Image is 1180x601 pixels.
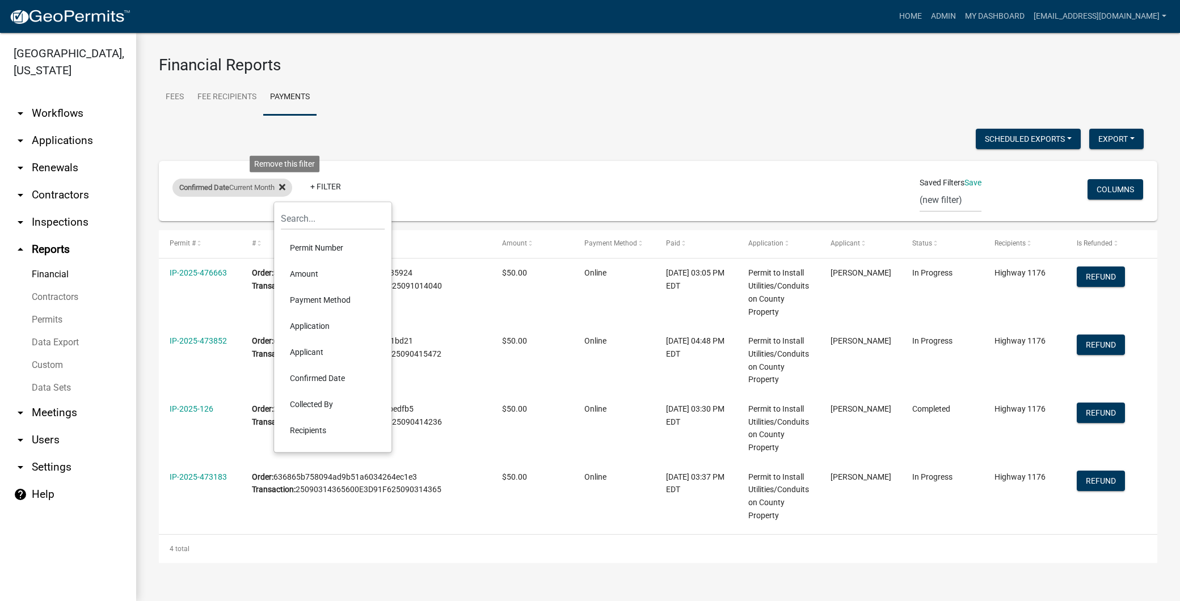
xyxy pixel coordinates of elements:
span: $50.00 [502,472,527,481]
datatable-header-cell: Permit # [159,230,241,257]
span: Paid [666,239,680,247]
span: In Progress [912,472,953,481]
li: Application [281,313,385,339]
b: Order: [252,472,273,481]
a: My Dashboard [960,6,1029,27]
a: [EMAIL_ADDRESS][DOMAIN_NAME] [1029,6,1171,27]
li: Applicant [281,339,385,365]
button: Columns [1088,179,1143,200]
div: [DATE] 03:05 PM EDT [666,266,726,293]
h3: Financial Reports [159,56,1157,75]
b: Order: [252,404,273,413]
b: Order: [252,336,273,345]
datatable-header-cell: Paid [655,230,737,257]
a: + Filter [301,176,350,197]
datatable-header-cell: Amount [491,230,574,257]
i: help [14,488,27,501]
div: 636865b758094ad9b51a6034264ec1e3 25090314365600E3D91F625090314365 [252,471,481,497]
span: Online [584,404,606,413]
a: IP-2025-473852 [170,336,227,345]
a: Fees [159,79,191,116]
datatable-header-cell: Recipients [984,230,1066,257]
datatable-header-cell: Is Refunded [1065,230,1148,257]
b: Transaction: [252,485,296,494]
span: Highway 1176 [994,404,1046,413]
i: arrow_drop_down [14,215,27,229]
span: Highway 1176 [994,268,1046,277]
i: arrow_drop_down [14,161,27,175]
span: $50.00 [502,268,527,277]
span: Permit to Install Utilities/Conduits on County Property [748,336,809,384]
datatable-header-cell: Applicant [819,230,901,257]
i: arrow_drop_up [14,243,27,256]
span: Confirmed Date [179,183,229,192]
a: Home [895,6,926,27]
a: IP-2025-476663 [170,268,227,277]
datatable-header-cell: Status [901,230,984,257]
i: arrow_drop_down [14,107,27,120]
span: In Progress [912,336,953,345]
wm-modal-confirm: Refund Payment [1077,477,1125,486]
i: arrow_drop_down [14,134,27,147]
div: 547e99df99d8490ea71719f9dfb35924 250910140401383000A9C25091014040 [252,266,481,293]
div: [DATE] 03:30 PM EDT [666,403,726,429]
b: Transaction: [252,281,296,290]
a: Admin [926,6,960,27]
span: Amount [502,239,527,247]
div: Remove this filter [250,155,319,172]
button: Export [1089,129,1144,149]
div: [DATE] 03:37 PM EDT [666,471,726,497]
a: IP-2025-126 [170,404,213,413]
span: $50.00 [502,404,527,413]
b: Order: [252,268,273,277]
span: Saved Filters [920,177,964,189]
li: Collected By [281,391,385,417]
div: 4 total [159,535,1157,563]
span: Online [584,268,606,277]
input: Search... [281,207,385,230]
li: Confirmed Date [281,365,385,391]
button: Refund [1077,471,1125,491]
a: IP-2025-473183 [170,472,227,481]
button: Refund [1077,403,1125,423]
a: Fee Recipients [191,79,263,116]
datatable-header-cell: Application [737,230,820,257]
wm-modal-confirm: Refund Payment [1077,273,1125,282]
i: arrow_drop_down [14,460,27,474]
span: Online [584,472,606,481]
span: Applicant [831,239,860,247]
span: Highway 1176 [994,336,1046,345]
b: Transaction: [252,417,296,426]
div: 24d6195c84d34936b76f4e8a15bedfb5 25090414236774A6534A925090414236 [252,403,481,429]
button: Scheduled Exports [976,129,1081,149]
wm-modal-confirm: Refund Payment [1077,341,1125,350]
span: Jay Shroyer [831,268,891,277]
li: Payment Method [281,287,385,313]
span: Application [748,239,783,247]
button: Refund [1077,266,1125,287]
span: In Progress [912,268,953,277]
span: Completed [912,404,950,413]
div: Current Month [172,179,292,197]
div: [DATE] 04:48 PM EDT [666,335,726,361]
span: Kevin Maxwell [831,404,891,413]
li: Recipients [281,417,385,443]
button: Refund [1077,335,1125,355]
span: Permit to Install Utilities/Conduits on County Property [748,268,809,316]
datatable-header-cell: # [241,230,491,257]
li: Permit Number [281,235,385,261]
span: Permit to Install Utilities/Conduits on County Property [748,404,809,452]
span: Highway 1176 [994,472,1046,481]
span: Justin Suhre [831,472,891,481]
li: Amount [281,261,385,287]
span: Permit # [170,239,196,247]
span: Online [584,336,606,345]
span: Permit to Install Utilities/Conduits on County Property [748,472,809,520]
span: Payment Method [584,239,637,247]
i: arrow_drop_down [14,406,27,420]
span: $50.00 [502,336,527,345]
b: Transaction: [252,349,296,358]
div: e8ee45cb01fb4137b642fa724981bd21 2509041547213A5506F7425090415472 [252,335,481,361]
span: Is Refunded [1077,239,1112,247]
datatable-header-cell: Payment Method [574,230,656,257]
